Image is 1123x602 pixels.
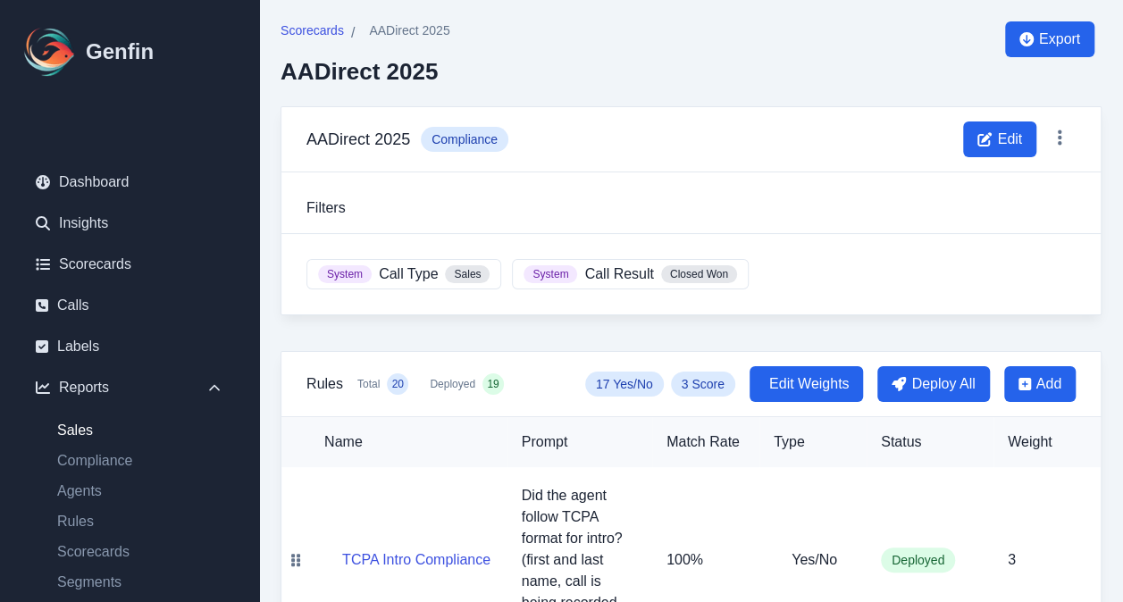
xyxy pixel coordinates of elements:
span: 3 [1008,552,1016,567]
button: Deploy All [877,366,989,402]
span: Edit [997,129,1022,150]
span: / [351,22,355,44]
h1: Genfin [86,38,154,66]
span: Deploy All [911,373,975,395]
span: Compliance [421,127,508,152]
span: Export [1039,29,1080,50]
th: Type [759,417,867,467]
span: Call Result [584,263,653,285]
a: Labels [21,329,238,364]
span: System [318,265,372,283]
span: Total [357,377,380,391]
h3: AADirect 2025 [306,127,410,152]
a: Sales [43,420,238,441]
span: Closed Won [661,265,737,283]
a: Segments [43,572,238,593]
div: Reports [21,370,238,406]
h5: Yes/No [792,549,852,571]
a: Scorecards [21,247,238,282]
button: TCPA Intro Compliance [342,549,490,571]
a: TCPA Intro Compliance [342,552,490,567]
a: Compliance [43,450,238,472]
th: Match Rate [652,417,759,467]
span: Edit Weights [769,373,850,395]
th: Status [867,417,993,467]
th: Weight [993,417,1101,467]
button: Export [1005,21,1094,57]
a: Rules [43,511,238,532]
span: Scorecards [281,21,344,39]
a: Dashboard [21,164,238,200]
a: Agents [43,481,238,502]
span: Add [1036,373,1061,395]
span: AADirect 2025 [369,21,449,39]
th: Prompt [507,417,652,467]
span: Deployed [881,548,955,573]
a: Scorecards [43,541,238,563]
h3: Filters [306,197,1076,219]
span: Call Type [379,263,438,285]
a: Calls [21,288,238,323]
span: System [524,265,577,283]
span: 3 Score [671,372,735,397]
button: Add [1004,366,1076,402]
a: Scorecards [281,21,344,44]
button: Edit [963,121,1036,157]
img: Logo [21,23,79,80]
button: Edit Weights [750,366,864,402]
h2: AADirect 2025 [281,58,450,85]
span: 19 [487,377,499,391]
p: 100% [666,549,745,571]
span: Deployed [430,377,475,391]
th: Name [310,417,507,467]
span: 17 Yes/No [585,372,664,397]
a: Insights [21,205,238,241]
h3: Rules [306,373,343,395]
span: Sales [445,265,490,283]
span: 20 [392,377,404,391]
